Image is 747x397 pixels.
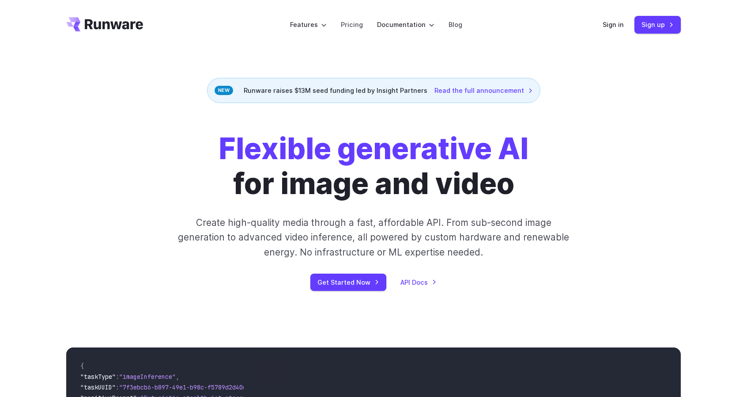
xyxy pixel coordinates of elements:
a: Pricing [341,19,363,30]
span: : [116,373,119,381]
strong: Flexible generative AI [219,131,528,166]
span: , [176,373,179,381]
p: Create high-quality media through a fast, affordable API. From sub-second image generation to adv... [177,215,570,260]
span: "imageInference" [119,373,176,381]
label: Documentation [377,19,434,30]
h1: for image and video [219,131,528,201]
span: : [116,383,119,391]
a: Sign in [603,19,624,30]
span: "taskType" [80,373,116,381]
a: Read the full announcement [434,85,533,95]
span: { [80,362,84,370]
a: Sign up [634,16,681,33]
span: "taskUUID" [80,383,116,391]
label: Features [290,19,327,30]
a: API Docs [400,277,437,287]
div: Runware raises $13M seed funding led by Insight Partners [207,78,540,103]
a: Get Started Now [310,274,386,291]
a: Go to / [66,17,143,31]
a: Blog [449,19,462,30]
span: "7f3ebcb6-b897-49e1-b98c-f5789d2d40d7" [119,383,253,391]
